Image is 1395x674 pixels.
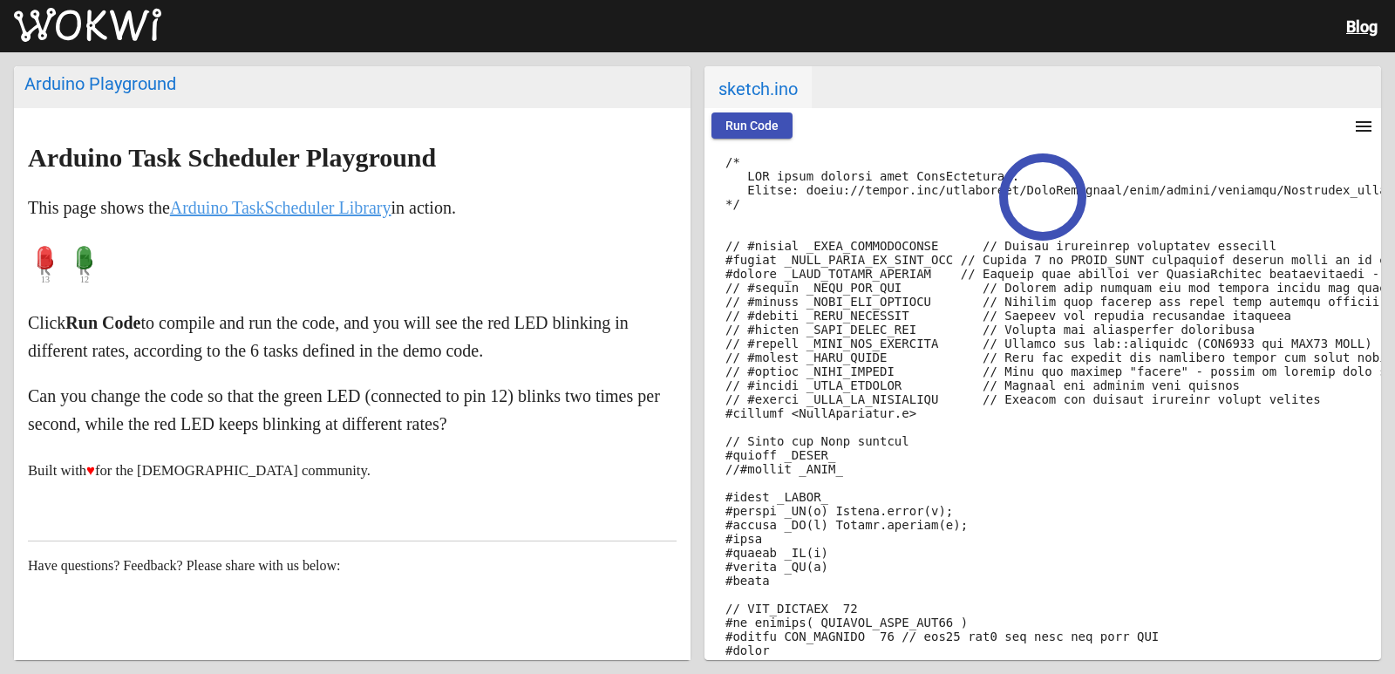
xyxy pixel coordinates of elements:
p: Can you change the code so that the green LED (connected to pin 12) blinks two times per second, ... [28,382,677,438]
h2: Arduino Task Scheduler Playground [28,144,677,172]
img: Wokwi [14,8,161,43]
div: Arduino Playground [24,73,680,94]
strong: Run Code [65,313,140,332]
span: ♥ [86,462,95,479]
a: Blog [1346,17,1378,36]
mat-icon: menu [1353,116,1374,137]
p: Click to compile and run the code, and you will see the red LED blinking in different rates, acco... [28,309,677,364]
p: This page shows the in action. [28,194,677,221]
span: Have questions? Feedback? Please share with us below: [28,558,341,573]
small: Built with for the [DEMOGRAPHIC_DATA] community. [28,462,371,479]
a: Arduino TaskScheduler Library [170,198,391,217]
span: Run Code [725,119,779,133]
button: Run Code [711,112,793,139]
span: sketch.ino [704,66,812,108]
